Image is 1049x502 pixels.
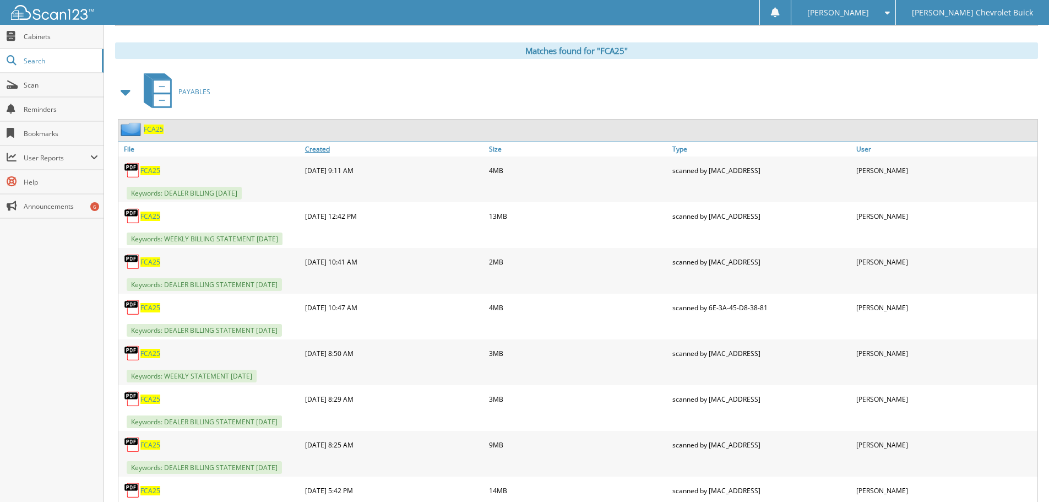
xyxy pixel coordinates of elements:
[302,479,486,501] div: [DATE] 5:42 PM
[178,87,210,96] span: PAYABLES
[854,388,1037,410] div: [PERSON_NAME]
[670,342,854,364] div: scanned by [MAC_ADDRESS]
[127,324,282,337] span: Keywords: DEALER BILLING STATEMENT [DATE]
[24,177,98,187] span: Help
[127,187,242,199] span: Keywords: DEALER BILLING [DATE]
[24,32,98,41] span: Cabinets
[140,440,160,450] a: FCA25
[124,299,140,316] img: PDF.png
[854,251,1037,273] div: [PERSON_NAME]
[302,142,486,156] a: Created
[115,42,1038,59] div: Matches found for "FCA25"
[140,395,160,404] a: FCA25
[302,251,486,273] div: [DATE] 10:41 AM
[670,142,854,156] a: Type
[11,5,94,20] img: scan123-logo-white.svg
[486,296,670,319] div: 4MB
[854,142,1037,156] a: User
[118,142,302,156] a: File
[302,296,486,319] div: [DATE] 10:47 AM
[486,251,670,273] div: 2MB
[670,205,854,227] div: scanned by [MAC_ADDRESS]
[854,205,1037,227] div: [PERSON_NAME]
[144,125,164,134] a: FCA25
[486,434,670,456] div: 9MB
[854,159,1037,181] div: [PERSON_NAME]
[912,9,1033,16] span: [PERSON_NAME] Chevrolet Buick
[24,153,90,163] span: User Reports
[486,342,670,364] div: 3MB
[124,345,140,361] img: PDF.png
[140,166,160,175] a: FCA25
[24,105,98,114] span: Reminders
[486,159,670,181] div: 4MB
[124,253,140,270] img: PDF.png
[90,202,99,211] div: 6
[127,370,257,382] span: Keywords: WEEKLY STATEMENT [DATE]
[670,159,854,181] div: scanned by [MAC_ADDRESS]
[486,205,670,227] div: 13MB
[486,388,670,410] div: 3MB
[24,80,98,90] span: Scan
[140,212,160,221] a: FCA25
[670,434,854,456] div: scanned by [MAC_ADDRESS]
[807,9,869,16] span: [PERSON_NAME]
[127,278,282,291] span: Keywords: DEALER BILLING STATEMENT [DATE]
[24,202,98,211] span: Announcements
[127,233,282,245] span: Keywords: WEEKLY BILLING STATEMENT [DATE]
[994,449,1049,502] iframe: Chat Widget
[140,303,160,312] a: FCA25
[854,342,1037,364] div: [PERSON_NAME]
[670,251,854,273] div: scanned by [MAC_ADDRESS]
[127,461,282,474] span: Keywords: DEALER BILLING STATEMENT [DATE]
[302,342,486,364] div: [DATE] 8:50 AM
[124,391,140,407] img: PDF.png
[140,257,160,267] a: FCA25
[302,434,486,456] div: [DATE] 8:25 AM
[124,208,140,224] img: PDF.png
[670,479,854,501] div: scanned by [MAC_ADDRESS]
[670,388,854,410] div: scanned by [MAC_ADDRESS]
[24,56,96,66] span: Search
[302,388,486,410] div: [DATE] 8:29 AM
[124,482,140,499] img: PDF.png
[302,159,486,181] div: [DATE] 9:11 AM
[854,479,1037,501] div: [PERSON_NAME]
[137,70,210,114] a: PAYABLES
[486,479,670,501] div: 14MB
[121,122,144,136] img: folder2.png
[854,434,1037,456] div: [PERSON_NAME]
[140,349,160,358] a: FCA25
[127,415,282,428] span: Keywords: DEALER BILLING STATEMENT [DATE]
[486,142,670,156] a: Size
[854,296,1037,319] div: [PERSON_NAME]
[140,486,160,495] a: FCA25
[670,296,854,319] div: scanned by 6E-3A-45-D8-38-81
[24,129,98,138] span: Bookmarks
[124,162,140,179] img: PDF.png
[302,205,486,227] div: [DATE] 12:42 PM
[124,436,140,453] img: PDF.png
